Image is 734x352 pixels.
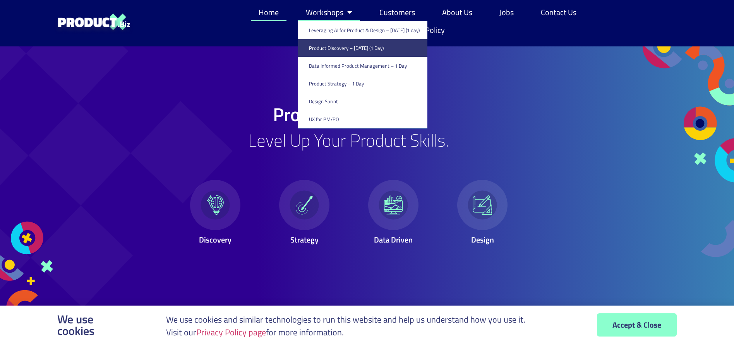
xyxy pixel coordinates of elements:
nav: Menu [244,3,597,39]
ul: Workshops [298,21,427,128]
a: Home [251,3,286,21]
span: Discovery [199,234,232,246]
span: Design [471,234,494,246]
a: Privacy Policy page [196,326,266,339]
a: Accept & Close [597,313,677,337]
span: Data Driven [374,234,413,246]
h1: Product X [273,105,424,124]
a: Workshops [298,3,360,21]
p: We use cookies and similar technologies to run this website and help us understand how you use it... [166,313,525,339]
span: Strategy [290,234,318,246]
h2: Level Up Your Product Skills. [248,132,449,149]
span: Accept & Close [612,321,661,329]
a: Product Discovery​ – [DATE] (1 Day) [298,39,427,57]
a: About Us [434,3,480,21]
a: Leveraging AI for Product & Design – [DATE] (1 day) [298,21,427,39]
a: Contact Us [533,3,584,21]
a: Jobs [492,3,521,21]
a: Customers [372,3,423,21]
p: We use cookies [57,313,94,337]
